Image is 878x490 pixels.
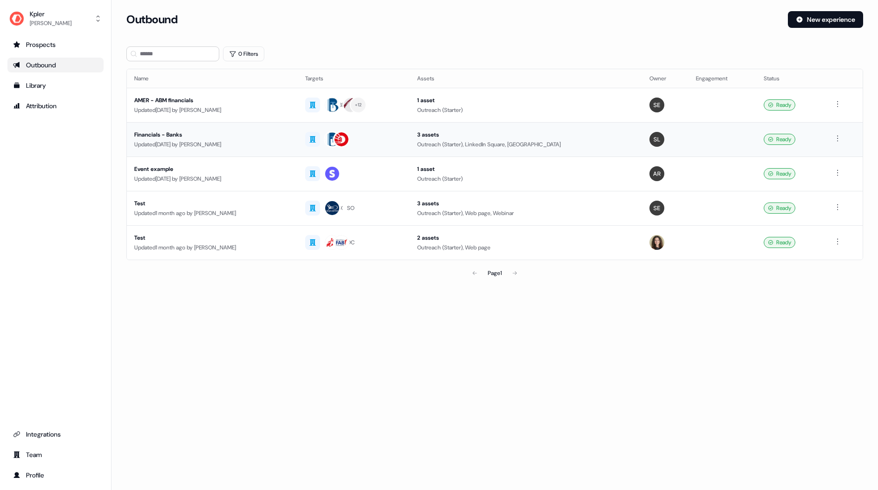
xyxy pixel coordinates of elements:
img: Shi Jia [649,132,664,147]
div: Test [134,199,290,208]
div: OC [347,238,355,247]
div: Outreach (Starter) [417,174,635,183]
div: Ready [764,134,795,145]
img: Sabastian [649,98,664,112]
a: Go to attribution [7,98,104,113]
div: AMER - ABM financials [134,96,290,105]
img: Aleksandra [649,166,664,181]
div: SC [338,203,345,213]
div: Updated [DATE] by [PERSON_NAME] [134,105,290,115]
h3: Outbound [126,13,177,26]
th: Owner [642,69,688,88]
th: Targets [298,69,410,88]
div: Outreach (Starter), Web page [417,243,635,252]
div: Updated [DATE] by [PERSON_NAME] [134,174,290,183]
th: Engagement [688,69,757,88]
img: Sabastian [649,201,664,216]
div: Team [13,450,98,459]
div: Library [13,81,98,90]
div: Ready [764,203,795,214]
div: Outreach (Starter) [417,105,635,115]
div: Ready [764,237,795,248]
div: SO [347,203,354,213]
div: Ready [764,168,795,179]
a: Go to templates [7,78,104,93]
a: Go to integrations [7,427,104,442]
div: Financials - Banks [134,130,290,139]
a: Go to team [7,447,104,462]
div: Event example [134,164,290,174]
button: 0 Filters [223,46,264,61]
div: Integrations [13,430,98,439]
div: Updated 1 month ago by [PERSON_NAME] [134,243,290,252]
button: Kpler[PERSON_NAME] [7,7,104,30]
div: Prospects [13,40,98,49]
div: Updated 1 month ago by [PERSON_NAME] [134,209,290,218]
div: Outbound [13,60,98,70]
div: Page 1 [488,268,502,278]
div: 1 asset [417,96,635,105]
div: Attribution [13,101,98,111]
div: + 12 [355,101,362,109]
button: New experience [788,11,863,28]
div: Ready [764,99,795,111]
a: Go to outbound experience [7,58,104,72]
div: Profile [13,470,98,480]
div: 3 assets [417,199,635,208]
th: Assets [410,69,642,88]
div: 3 assets [417,130,635,139]
div: Test [134,233,290,242]
div: [PERSON_NAME] [30,19,72,28]
img: Alexandra [649,235,664,250]
div: Outreach (Starter), LinkedIn Square, [GEOGRAPHIC_DATA] [417,140,635,149]
div: 2 assets [417,233,635,242]
a: Go to profile [7,468,104,483]
th: Name [127,69,298,88]
a: Go to prospects [7,37,104,52]
div: 1 asset [417,164,635,174]
th: Status [756,69,825,88]
div: BE [339,100,345,110]
div: Updated [DATE] by [PERSON_NAME] [134,140,290,149]
div: Kpler [30,9,72,19]
div: Outreach (Starter), Web page, Webinar [417,209,635,218]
